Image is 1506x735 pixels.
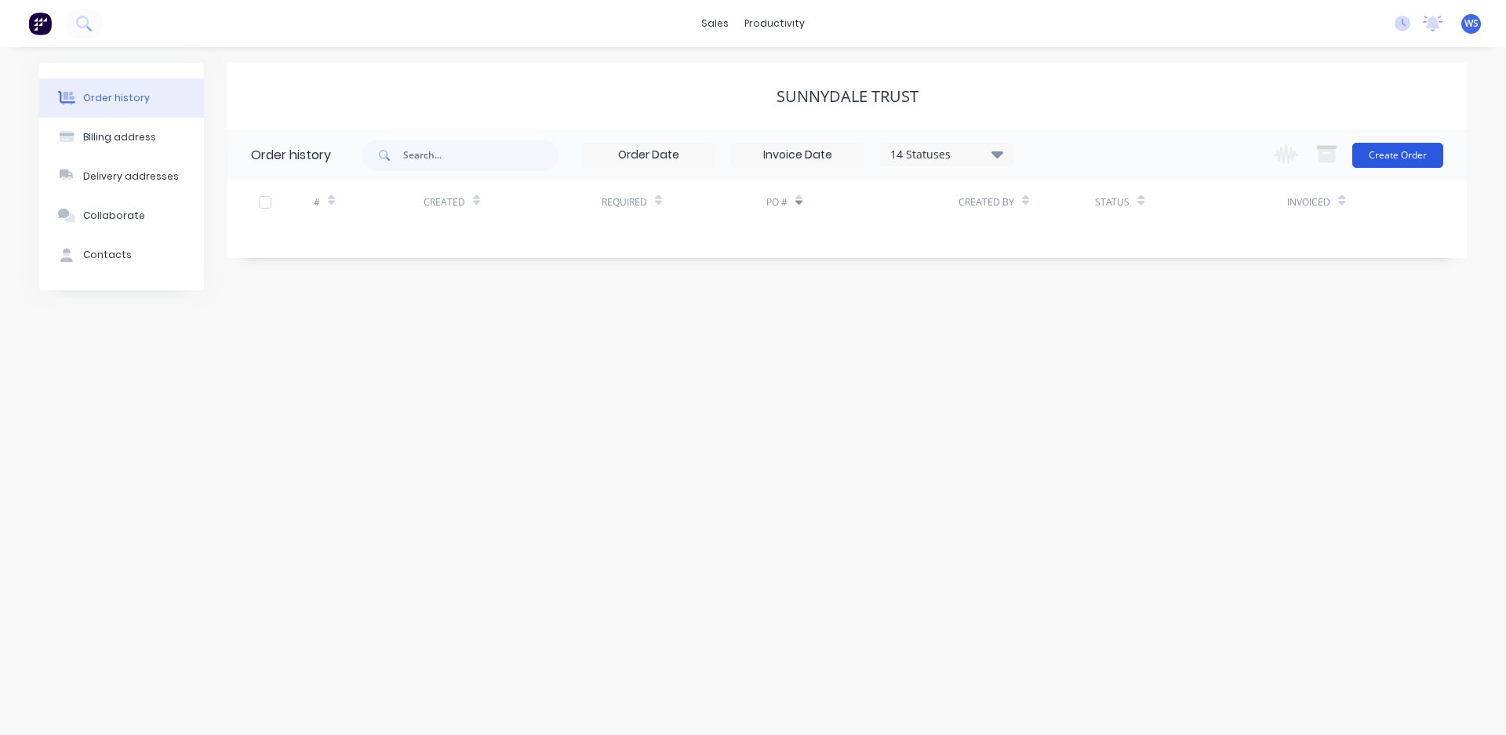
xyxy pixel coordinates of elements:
[424,195,465,209] div: Created
[39,196,204,235] button: Collaborate
[959,180,1096,224] div: Created By
[28,12,52,35] img: Factory
[424,180,602,224] div: Created
[1095,195,1129,209] div: Status
[314,195,320,209] div: #
[83,130,156,144] div: Billing address
[1095,180,1287,224] div: Status
[1287,180,1397,224] div: Invoiced
[251,146,331,165] div: Order history
[602,180,766,224] div: Required
[1464,16,1479,31] span: WS
[766,195,788,209] div: PO #
[39,78,204,118] button: Order history
[881,146,1013,163] div: 14 Statuses
[39,118,204,157] button: Billing address
[732,144,864,167] input: Invoice Date
[314,180,424,224] div: #
[83,248,132,262] div: Contacts
[39,235,204,275] button: Contacts
[693,12,737,35] div: sales
[83,209,145,223] div: Collaborate
[959,195,1014,209] div: Created By
[602,195,647,209] div: Required
[737,12,813,35] div: productivity
[83,169,179,184] div: Delivery addresses
[1287,195,1330,209] div: Invoiced
[766,180,959,224] div: PO #
[83,91,150,105] div: Order history
[39,157,204,196] button: Delivery addresses
[583,144,715,167] input: Order Date
[1352,143,1443,168] button: Create Order
[403,140,558,171] input: Search...
[777,87,919,106] div: SUNNYDALE TRUST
